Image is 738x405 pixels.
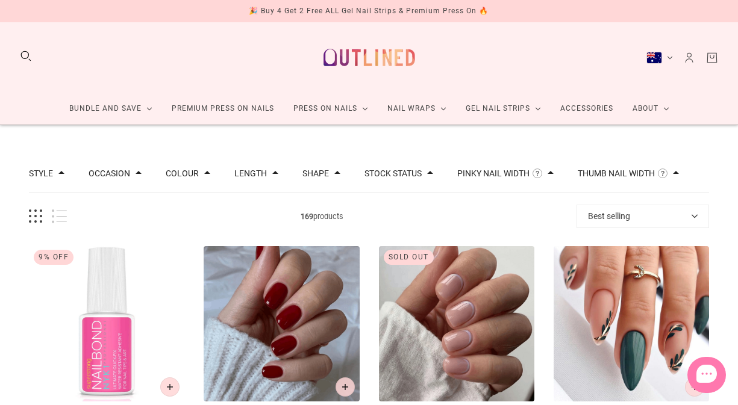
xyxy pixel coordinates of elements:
[204,246,359,401] img: Scarlet Flame-Press on Manicure-Outlined
[379,246,534,401] img: Throw It On-Press on Manicure-Outlined
[249,5,489,17] div: 🎉 Buy 4 Get 2 Free ALL Gel Nail Strips & Premium Press On 🔥
[316,32,422,83] a: Outlined
[364,169,422,178] button: Filter by Stock status
[29,169,53,178] button: Filter by Style
[685,377,704,397] button: Add to cart
[646,52,673,64] button: Australia
[705,51,719,64] a: Cart
[577,205,709,228] button: Best selling
[336,377,355,397] button: Add to cart
[551,93,623,125] a: Accessories
[29,209,42,223] button: Grid view
[89,169,130,178] button: Filter by Occasion
[302,169,329,178] button: Filter by Shape
[578,169,655,178] button: Filter by Thumb Nail Width
[52,209,67,223] button: List view
[623,93,679,125] a: About
[683,51,696,64] a: Account
[301,212,313,221] b: 169
[234,169,267,178] button: Filter by Length
[378,93,456,125] a: Nail Wraps
[457,169,530,178] button: Filter by Pinky Nail Width
[384,250,434,265] div: Sold out
[456,93,551,125] a: Gel Nail Strips
[60,93,162,125] a: Bundle and Save
[162,93,284,125] a: Premium Press On Nails
[160,377,180,397] button: Add to cart
[19,49,33,63] button: Search
[34,250,73,265] div: 9% Off
[67,210,577,223] span: products
[166,169,199,178] button: Filter by Colour
[284,93,378,125] a: Press On Nails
